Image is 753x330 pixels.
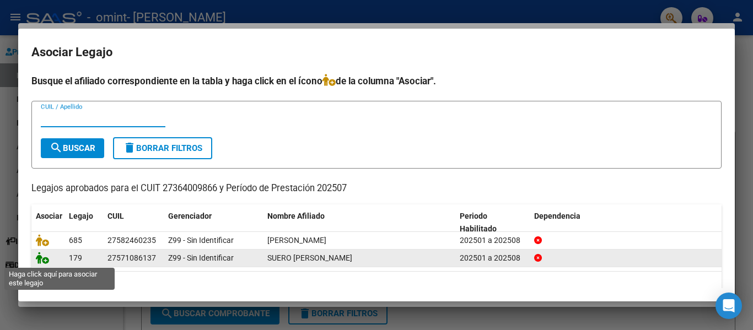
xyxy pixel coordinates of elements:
span: Gerenciador [168,212,212,220]
div: 202501 a 202508 [460,234,525,247]
div: Open Intercom Messenger [716,293,742,319]
span: 685 [69,236,82,245]
datatable-header-cell: Gerenciador [164,204,263,241]
datatable-header-cell: Periodo Habilitado [455,204,530,241]
mat-icon: delete [123,141,136,154]
span: Legajo [69,212,93,220]
p: Legajos aprobados para el CUIT 27364009866 y Período de Prestación 202507 [31,182,722,196]
datatable-header-cell: CUIL [103,204,164,241]
span: Z99 - Sin Identificar [168,253,234,262]
div: 202501 a 202508 [460,252,525,264]
div: 2 registros [31,272,722,299]
span: SUERO TOYAMA KOEMI [267,253,352,262]
span: Asociar [36,212,62,220]
span: Periodo Habilitado [460,212,497,233]
datatable-header-cell: Dependencia [530,204,722,241]
button: Borrar Filtros [113,137,212,159]
span: CAMPISI RAMOS BIANCA JAZMIN [267,236,326,245]
span: CUIL [107,212,124,220]
datatable-header-cell: Asociar [31,204,64,241]
h2: Asociar Legajo [31,42,722,63]
span: Dependencia [534,212,580,220]
span: Borrar Filtros [123,143,202,153]
div: 27582460235 [107,234,156,247]
span: Nombre Afiliado [267,212,325,220]
mat-icon: search [50,141,63,154]
div: 27571086137 [107,252,156,264]
span: 179 [69,253,82,262]
span: Z99 - Sin Identificar [168,236,234,245]
datatable-header-cell: Nombre Afiliado [263,204,455,241]
button: Buscar [41,138,104,158]
h4: Busque el afiliado correspondiente en la tabla y haga click en el ícono de la columna "Asociar". [31,74,722,88]
span: Buscar [50,143,95,153]
datatable-header-cell: Legajo [64,204,103,241]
